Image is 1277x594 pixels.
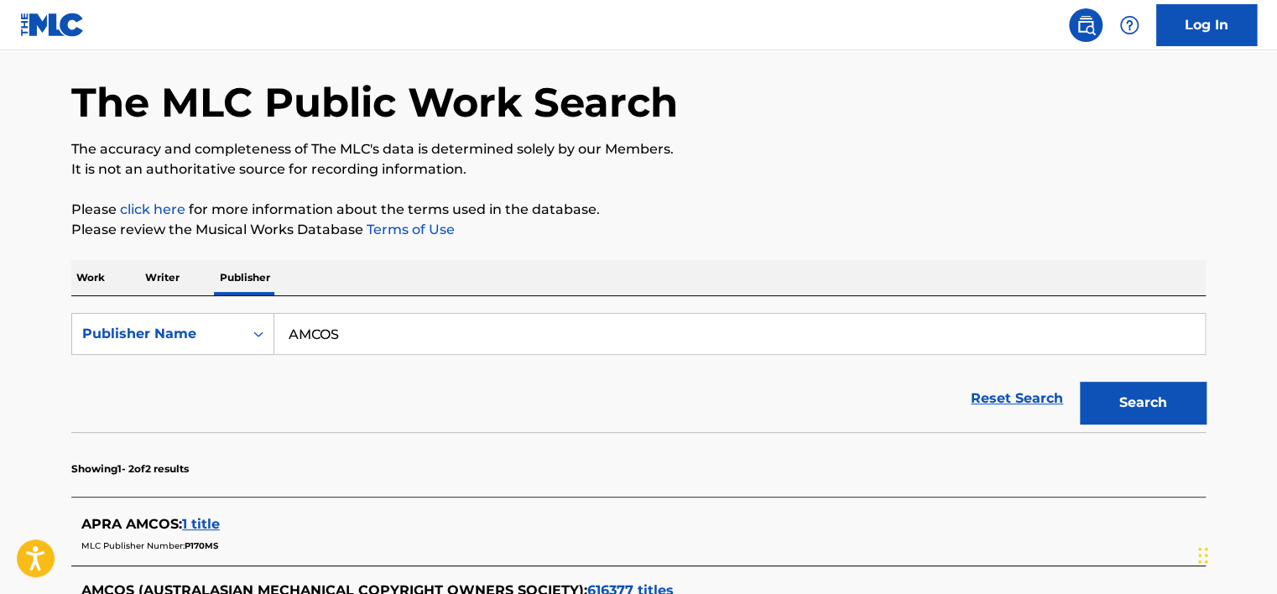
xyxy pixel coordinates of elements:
p: Please for more information about the terms used in the database. [71,200,1206,220]
p: Publisher [215,260,275,295]
div: Publisher Name [82,324,233,344]
a: click here [120,201,185,217]
p: It is not an authoritative source for recording information. [71,159,1206,180]
a: Terms of Use [363,221,455,237]
p: Work [71,260,110,295]
div: চ্যাট উইজেট [1193,513,1277,594]
img: MLC Logo [20,13,85,37]
p: Please review the Musical Works Database [71,220,1206,240]
p: The accuracy and completeness of The MLC's data is determined solely by our Members. [71,139,1206,159]
img: search [1076,15,1096,35]
p: Writer [140,260,185,295]
div: Help [1113,8,1146,42]
a: Public Search [1069,8,1102,42]
span: APRA AMCOS : [81,516,182,532]
button: Search [1080,382,1206,424]
iframe: Chat Widget [1193,513,1277,594]
a: Reset Search [962,380,1071,417]
a: Log In [1156,4,1257,46]
p: Showing 1 - 2 of 2 results [71,461,189,477]
h1: The MLC Public Work Search [71,77,678,128]
span: MLC Publisher Number: [81,540,185,551]
form: Search Form [71,313,1206,432]
span: P170MS [185,540,218,551]
div: টেনে আনুন [1198,530,1208,581]
span: 1 title [182,516,220,532]
img: help [1119,15,1139,35]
